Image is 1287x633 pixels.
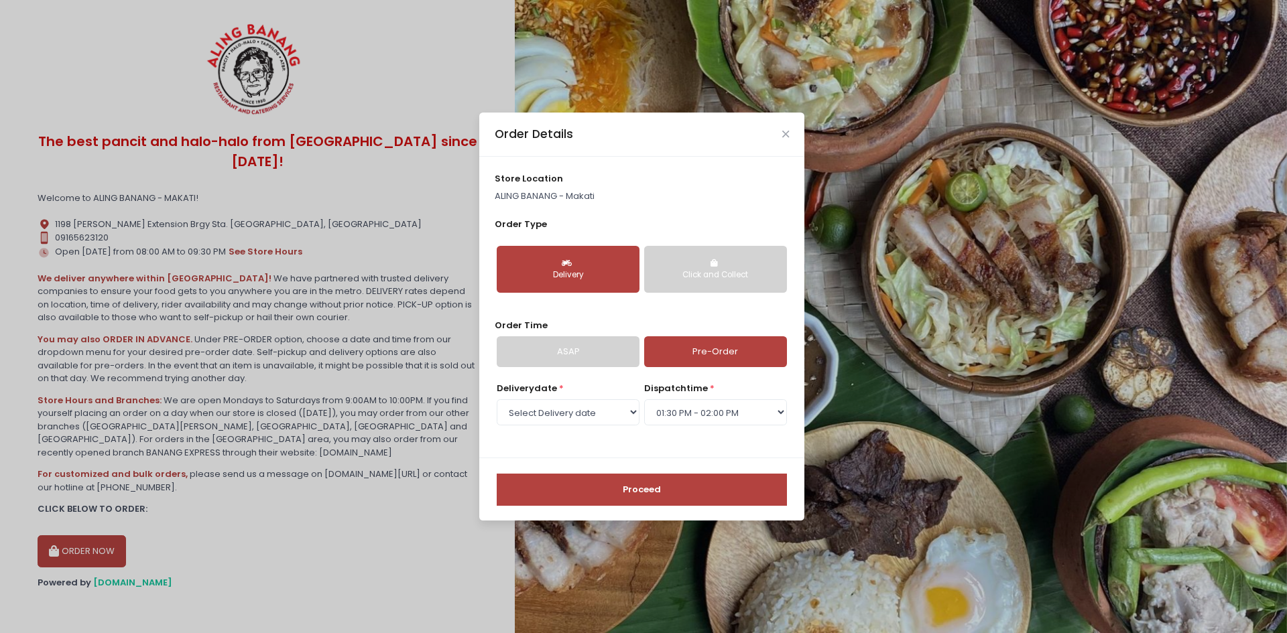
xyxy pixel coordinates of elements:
[654,269,778,281] div: Click and Collect
[644,382,708,395] span: dispatch time
[497,246,639,293] button: Delivery
[497,336,639,367] a: ASAP
[495,190,790,203] p: ALING BANANG - Makati
[497,382,557,395] span: Delivery date
[497,474,787,506] button: Proceed
[506,269,630,281] div: Delivery
[495,172,563,185] span: store location
[644,336,787,367] a: Pre-Order
[495,319,548,332] span: Order Time
[495,218,547,230] span: Order Type
[495,125,573,143] div: Order Details
[782,131,789,137] button: Close
[644,246,787,293] button: Click and Collect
